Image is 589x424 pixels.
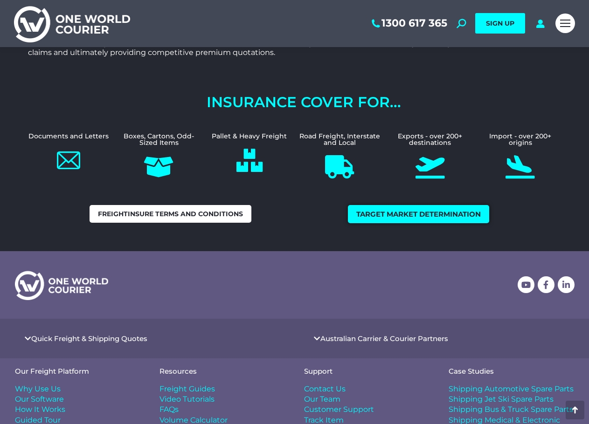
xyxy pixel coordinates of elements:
h4: Resources [159,368,285,375]
a: FAQs [159,404,285,415]
a: Video Tutorials [159,394,285,404]
h2: Boxes, Cartons, Odd-Sized Items [118,133,200,146]
span: FAQs [159,404,179,415]
a: Shipping Jet Ski Spare Parts [449,394,575,404]
a: Quick Freight & Shipping Quotes [31,335,147,342]
a: Shipping Automotive Spare Parts [449,384,575,394]
span: Our Software [15,394,64,404]
a: Australian Carrier & Courier Partners [320,335,448,342]
a: How It Works [15,404,141,415]
span: SIGN UP [486,19,514,27]
h2: Import - over 200+ origins [480,133,561,146]
a: Shipping Bus & Truck Spare Parts [449,404,575,415]
a: SIGN UP [475,13,525,34]
h4: Our Freight Platform [15,368,141,375]
span: How It Works [15,404,65,415]
h4: Support [304,368,430,375]
a: Why Use Us [15,384,141,394]
span: Why Use Us [15,384,61,394]
a: Our Team [304,394,430,404]
h2: Documents and Letters [28,133,109,139]
a: Target Market Determination [348,205,489,223]
span: Freight Guides [159,384,215,394]
span: Video Tutorials [159,394,215,404]
span: Freightinsure Terms and Conditions [98,211,243,217]
span: Shipping Jet Ski Spare Parts [449,394,554,404]
h2: Exports - over 200+ destinations [389,133,471,146]
a: Customer Support [304,404,430,415]
a: Our Software [15,394,141,404]
h4: Case Studies [449,368,575,375]
h3: insurance cover for... [42,95,566,109]
a: Mobile menu icon [555,14,575,33]
span: Contact Us [304,384,346,394]
span: Customer Support [304,404,374,415]
a: Freightinsure Terms and Conditions [90,205,251,223]
h2: Road Freight, Interstate and Local [299,133,380,146]
a: Freight Guides [159,384,285,394]
span: Shipping Automotive Spare Parts [449,384,574,394]
a: Contact Us [304,384,430,394]
h2: Pallet & Heavy Freight [209,133,290,139]
span: Our Team [304,394,340,404]
span: Target Market Determination [356,211,481,218]
span: Shipping Bus & Truck Spare Parts [449,404,573,415]
a: 1300 617 365 [370,17,447,29]
img: One World Courier [14,5,130,42]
